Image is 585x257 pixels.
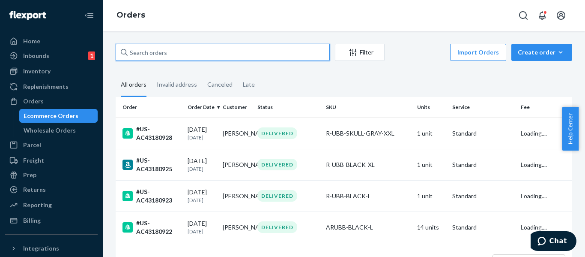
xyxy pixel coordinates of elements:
div: [DATE] [188,157,216,172]
a: Orders [116,10,145,20]
div: Canceled [207,73,233,96]
div: Returns [23,185,46,194]
a: Billing [5,214,98,227]
a: Reporting [5,198,98,212]
td: 1 unit [414,149,449,180]
div: Parcel [23,141,41,149]
div: 1 [88,51,95,60]
iframe: Opens a widget where you can chat to one of our agents [531,231,576,253]
a: Returns [5,183,98,197]
td: Loading.... [517,149,572,180]
td: 14 units [414,212,449,243]
div: #US-AC43180925 [122,156,181,173]
div: DELIVERED [257,190,297,202]
p: Standard [452,223,514,232]
div: Ecommerce Orders [24,112,78,120]
p: [DATE] [188,134,216,141]
a: Parcel [5,138,98,152]
div: #US-AC43180923 [122,187,181,205]
button: Help Center [562,107,579,151]
td: [PERSON_NAME] [219,118,254,149]
div: Invalid address [157,73,197,96]
div: Integrations [23,244,59,253]
div: [DATE] [188,188,216,204]
div: #US-AC43180922 [122,219,181,236]
div: DELIVERED [257,127,297,139]
div: R-UBB-SKULL-GRAY-XXL [326,129,410,138]
td: [PERSON_NAME] [219,149,254,180]
div: R-UBB-BLACK-L [326,192,410,200]
div: Billing [23,216,41,225]
a: Ecommerce Orders [19,109,98,123]
div: DELIVERED [257,159,297,170]
div: Freight [23,156,44,165]
p: [DATE] [188,197,216,204]
ol: breadcrumbs [110,3,152,28]
a: Inventory [5,64,98,78]
button: Create order [511,44,572,61]
button: Open notifications [534,7,551,24]
div: Inventory [23,67,51,76]
a: Wholesale Orders [19,124,98,137]
button: Close Navigation [81,7,98,24]
td: Loading.... [517,180,572,212]
div: Wholesale Orders [24,126,76,135]
div: Replenishments [23,82,69,91]
td: [PERSON_NAME] [219,212,254,243]
div: Reporting [23,201,52,209]
th: Status [254,97,322,118]
td: 1 unit [414,118,449,149]
th: Order Date [184,97,219,118]
div: #US-AC43180928 [122,125,181,142]
div: Customer [223,103,251,111]
button: Integrations [5,242,98,255]
td: 1 unit [414,180,449,212]
a: Prep [5,168,98,182]
div: Prep [23,171,36,179]
th: Fee [517,97,572,118]
a: Orders [5,94,98,108]
input: Search orders [116,44,330,61]
a: Home [5,34,98,48]
th: SKU [322,97,414,118]
td: [PERSON_NAME] [219,180,254,212]
div: R-UBB-BLACK-XL [326,160,410,169]
p: Standard [452,192,514,200]
button: Open account menu [552,7,570,24]
div: [DATE] [188,219,216,235]
button: Import Orders [450,44,506,61]
p: [DATE] [188,165,216,172]
div: Orders [23,97,44,106]
a: Freight [5,154,98,167]
div: Home [23,37,40,45]
div: DELIVERED [257,221,297,233]
div: [DATE] [188,125,216,141]
p: Standard [452,160,514,169]
div: Inbounds [23,51,49,60]
button: Filter [335,44,385,61]
th: Service [449,97,517,118]
td: Loading.... [517,212,572,243]
div: ARUBB-BLACK-L [326,223,410,232]
a: Inbounds1 [5,49,98,63]
div: Filter [335,48,384,57]
div: All orders [121,73,146,97]
a: Replenishments [5,80,98,94]
p: Standard [452,129,514,138]
div: Create order [518,48,566,57]
th: Units [414,97,449,118]
th: Order [116,97,184,118]
td: Loading.... [517,118,572,149]
button: Open Search Box [515,7,532,24]
img: Flexport logo [9,11,46,20]
p: [DATE] [188,228,216,235]
div: Late [243,73,255,96]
